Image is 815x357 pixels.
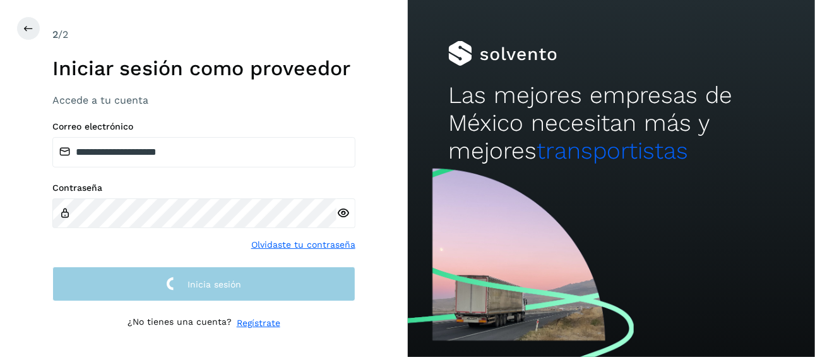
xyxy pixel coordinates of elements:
[52,183,355,193] label: Contraseña
[237,317,280,330] a: Regístrate
[52,267,355,301] button: Inicia sesión
[128,317,232,330] p: ¿No tienes una cuenta?
[52,56,355,80] h1: Iniciar sesión como proveedor
[187,280,241,289] span: Inicia sesión
[52,94,355,106] h3: Accede a tu cuenta
[537,137,688,164] span: transportistas
[448,82,774,166] h2: Las mejores empresas de México necesitan más y mejores
[251,238,355,251] a: Olvidaste tu contraseña
[52,121,355,132] label: Correo electrónico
